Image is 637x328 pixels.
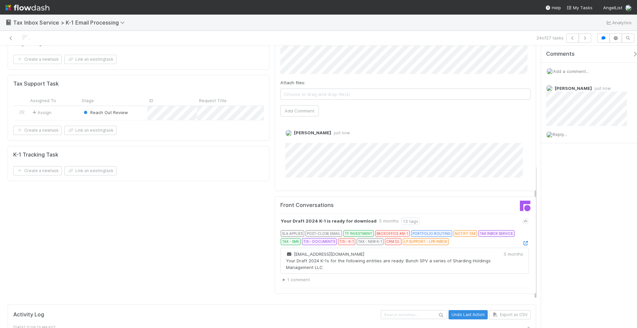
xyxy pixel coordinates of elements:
[286,257,504,271] div: Your Draft 2024 K-1s for the following entities are ready: Bunch SPV a series of Sharding Holding...
[13,19,128,26] span: Tax Inbox Service > K-1 Email Processing
[411,230,452,237] div: PORTFOLIO ROUTING
[403,238,449,245] div: LP SUPPORT - LPR INBOX
[304,137,317,142] a: Delete
[13,55,62,64] button: Create a newtask
[31,109,51,116] span: Assign
[625,5,632,11] img: avatar_711f55b7-5a46-40da-996f-bc93b6b86381.png
[280,202,400,209] h5: Front Conversations
[331,130,350,135] span: just now
[553,69,589,74] span: Add a comment...
[5,2,49,13] img: logo-inverted-e16ddd16eac7371096b0.svg
[546,68,553,75] img: avatar_711f55b7-5a46-40da-996f-bc93b6b86381.png
[343,230,374,237] div: TF INVESTMENT
[546,85,553,92] img: avatar_711f55b7-5a46-40da-996f-bc93b6b86381.png
[13,152,58,158] h5: K-1 Tracking Task
[454,230,477,237] div: NOTIFY TAX
[555,86,592,91] span: [PERSON_NAME]
[281,238,301,245] div: TAX - SME
[281,89,531,99] span: Choose or drag and drop file(s)
[281,218,377,225] strong: Your Draft 2024 K-1 is ready for download
[357,238,384,245] div: TAX - NEW K-1
[449,310,488,319] button: Undo Last Action
[280,105,319,116] button: Add Comment
[553,132,567,137] span: Reply...
[306,230,342,237] div: POST-CLOSE EMAIL
[82,109,128,116] div: Reach Out Review
[592,86,611,91] span: just now
[520,201,531,211] img: front-logo-b4b721b83371efbadf0a.svg
[13,81,59,87] h5: Tax Support Task
[294,130,331,135] span: [PERSON_NAME]
[149,97,153,104] span: ID
[5,20,12,25] span: 📓
[64,126,116,135] button: Link an existingtask
[283,276,529,283] summary: 1 comment
[489,310,531,319] button: Export as CSV
[381,310,447,319] input: Search activities...
[286,251,364,257] span: [EMAIL_ADDRESS][DOMAIN_NAME]
[478,230,515,237] div: TAX INBOX SERVICE
[82,110,128,115] span: Reach Out Review
[199,97,227,104] span: Request Title
[13,166,62,175] button: Create a newtask
[605,19,632,27] a: Analytics
[546,51,575,57] span: Comments
[13,126,62,135] button: Create a newtask
[280,79,305,86] label: Attach files:
[566,5,593,10] span: My Tasks
[603,5,622,10] span: AngelList
[536,34,564,41] span: 24 of 27 tasks
[385,238,401,245] div: CRM DL
[285,130,292,136] img: avatar_711f55b7-5a46-40da-996f-bc93b6b86381.png
[546,131,553,138] img: avatar_711f55b7-5a46-40da-996f-bc93b6b86381.png
[504,251,523,257] div: 5 months
[566,4,593,11] a: My Tasks
[338,238,355,245] div: TIS - K-1
[281,230,304,237] div: SLA APPLIES
[82,97,94,104] span: Stage
[302,238,337,245] div: TIS - DOCUMENTS
[291,137,298,142] a: Edit
[545,4,561,11] div: Help
[64,55,116,64] button: Link an existingtask
[30,97,56,104] span: Assigned To
[375,230,410,237] div: BACKOFFICE AM-1
[379,218,399,225] div: 5 months
[64,166,116,175] button: Link an existingtask
[13,311,380,318] h5: Activity Log
[401,218,420,225] div: 13 tags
